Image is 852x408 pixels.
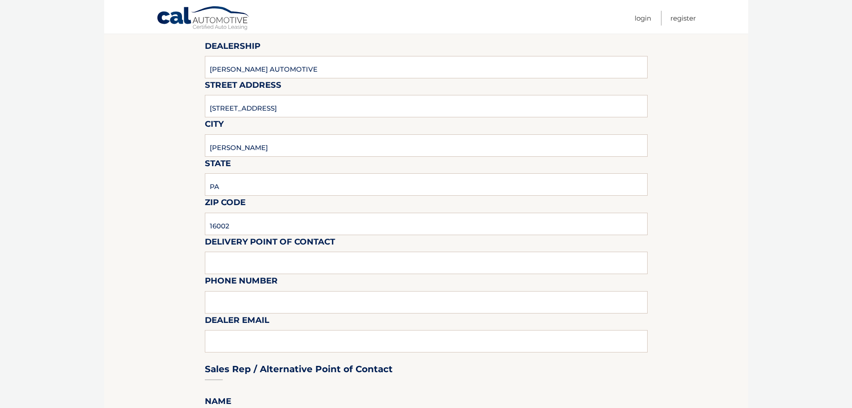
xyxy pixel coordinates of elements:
[670,11,696,26] a: Register
[205,314,269,330] label: Dealer Email
[157,6,250,32] a: Cal Automotive
[635,11,651,26] a: Login
[205,78,281,95] label: Street Address
[205,364,393,375] h3: Sales Rep / Alternative Point of Contact
[205,274,278,291] label: Phone Number
[205,117,224,134] label: City
[205,39,260,56] label: Dealership
[205,235,335,252] label: Delivery Point of Contact
[205,196,246,212] label: Zip Code
[205,157,231,173] label: State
